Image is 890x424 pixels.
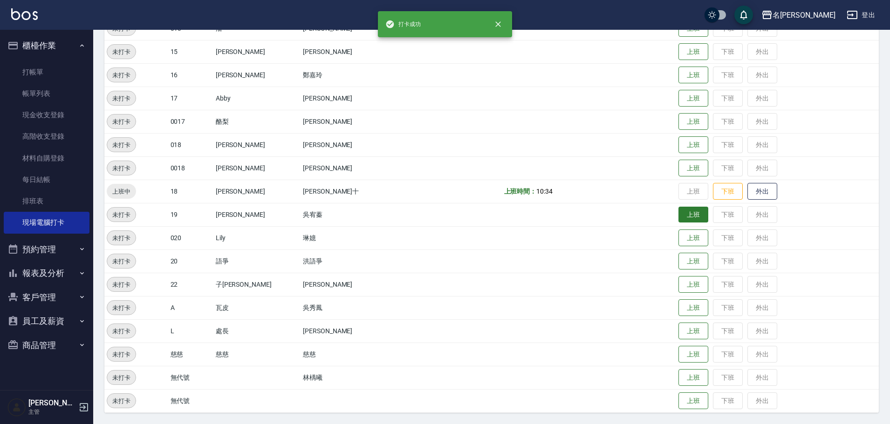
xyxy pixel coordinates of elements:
[4,190,89,212] a: 排班表
[168,156,213,180] td: 0018
[213,63,301,87] td: [PERSON_NAME]
[301,273,414,296] td: [PERSON_NAME]
[28,398,76,408] h5: [PERSON_NAME]
[107,94,136,103] span: 未打卡
[107,210,136,220] span: 未打卡
[213,226,301,249] td: Lily
[504,188,537,195] b: 上班時間：
[168,63,213,87] td: 16
[168,133,213,156] td: 018
[168,366,213,389] td: 無代號
[4,61,89,83] a: 打帳單
[107,350,136,359] span: 未打卡
[301,249,414,273] td: 洪語爭
[213,156,301,180] td: [PERSON_NAME]
[7,398,26,417] img: Person
[107,396,136,406] span: 未打卡
[168,180,213,203] td: 18
[4,169,89,190] a: 每日結帳
[536,188,553,195] span: 10:34
[758,6,839,25] button: 名[PERSON_NAME]
[213,203,301,226] td: [PERSON_NAME]
[678,67,708,84] button: 上班
[4,333,89,357] button: 商品管理
[678,90,708,107] button: 上班
[168,389,213,412] td: 無代號
[4,104,89,126] a: 現金收支登錄
[28,408,76,416] p: 主管
[843,7,879,24] button: 登出
[107,163,136,173] span: 未打卡
[107,140,136,150] span: 未打卡
[678,43,708,61] button: 上班
[678,369,708,386] button: 上班
[107,326,136,336] span: 未打卡
[301,110,414,133] td: [PERSON_NAME]
[168,87,213,110] td: 17
[773,9,835,21] div: 名[PERSON_NAME]
[678,392,708,410] button: 上班
[107,47,136,57] span: 未打卡
[168,226,213,249] td: 020
[4,83,89,104] a: 帳單列表
[301,366,414,389] td: 林楀曦
[213,273,301,296] td: 子[PERSON_NAME]
[11,8,38,20] img: Logo
[213,249,301,273] td: 語爭
[4,126,89,147] a: 高階收支登錄
[678,346,708,363] button: 上班
[4,261,89,285] button: 報表及分析
[168,296,213,319] td: A
[678,160,708,177] button: 上班
[4,148,89,169] a: 材料自購登錄
[301,296,414,319] td: 吳秀鳳
[4,237,89,262] button: 預約管理
[488,14,508,34] button: close
[213,343,301,366] td: 慈慈
[301,319,414,343] td: [PERSON_NAME]
[107,70,136,80] span: 未打卡
[107,280,136,289] span: 未打卡
[168,273,213,296] td: 22
[168,319,213,343] td: L
[107,256,136,266] span: 未打卡
[678,113,708,130] button: 上班
[213,87,301,110] td: Abby
[301,133,414,156] td: [PERSON_NAME]
[168,40,213,63] td: 15
[734,6,753,24] button: save
[4,309,89,333] button: 員工及薪資
[301,40,414,63] td: [PERSON_NAME]
[301,87,414,110] td: [PERSON_NAME]
[301,63,414,87] td: 鄭嘉玲
[678,323,708,340] button: 上班
[678,229,708,247] button: 上班
[107,373,136,383] span: 未打卡
[301,226,414,249] td: 琳嬑
[213,110,301,133] td: 酪梨
[213,133,301,156] td: [PERSON_NAME]
[713,183,743,200] button: 下班
[213,40,301,63] td: [PERSON_NAME]
[4,212,89,233] a: 現場電腦打卡
[168,110,213,133] td: 0017
[168,203,213,226] td: 19
[213,180,301,203] td: [PERSON_NAME]
[107,233,136,243] span: 未打卡
[4,285,89,310] button: 客戶管理
[385,20,421,29] span: 打卡成功
[213,296,301,319] td: 瓦皮
[678,207,708,223] button: 上班
[107,117,136,127] span: 未打卡
[747,183,777,200] button: 外出
[678,136,708,154] button: 上班
[301,180,414,203] td: [PERSON_NAME]十
[301,343,414,366] td: 慈慈
[168,249,213,273] td: 20
[678,276,708,293] button: 上班
[168,343,213,366] td: 慈慈
[4,34,89,58] button: 櫃檯作業
[678,253,708,270] button: 上班
[107,303,136,313] span: 未打卡
[678,299,708,316] button: 上班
